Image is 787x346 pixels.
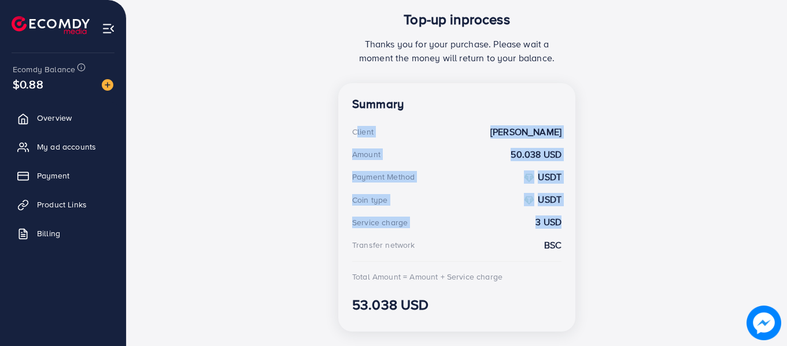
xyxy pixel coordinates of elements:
[102,79,113,91] img: image
[524,195,534,206] img: coin
[102,22,115,35] img: menu
[9,135,117,158] a: My ad accounts
[352,148,380,160] div: Amount
[747,306,781,340] img: image
[352,239,415,251] div: Transfer network
[37,170,69,181] span: Payment
[12,16,90,34] img: logo
[352,126,374,137] div: Client
[37,141,96,152] span: My ad accounts
[538,170,561,183] strong: USDT
[13,76,43,92] span: $0.88
[352,296,561,313] h3: 53.038 USD
[352,271,503,282] div: Total Amount = Amount + Service charge
[9,222,117,245] a: Billing
[352,11,561,28] h3: Top-up inprocess
[13,64,75,75] span: Ecomdy Balance
[490,125,561,139] strong: [PERSON_NAME]
[352,37,561,65] p: Thanks you for your purchase. Please wait a moment the money will return to your balance.
[544,239,561,252] strong: BSC
[524,173,534,183] img: coin
[37,228,60,239] span: Billing
[9,193,117,216] a: Product Links
[352,171,415,183] div: Payment Method
[511,148,561,161] strong: 50.038 USD
[37,112,72,124] span: Overview
[9,164,117,187] a: Payment
[37,199,87,210] span: Product Links
[538,193,561,206] strong: USDT
[352,97,561,111] h4: Summary
[9,106,117,129] a: Overview
[352,217,408,228] div: Service charge
[352,194,387,206] div: Coin type
[535,215,561,229] strong: 3 USD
